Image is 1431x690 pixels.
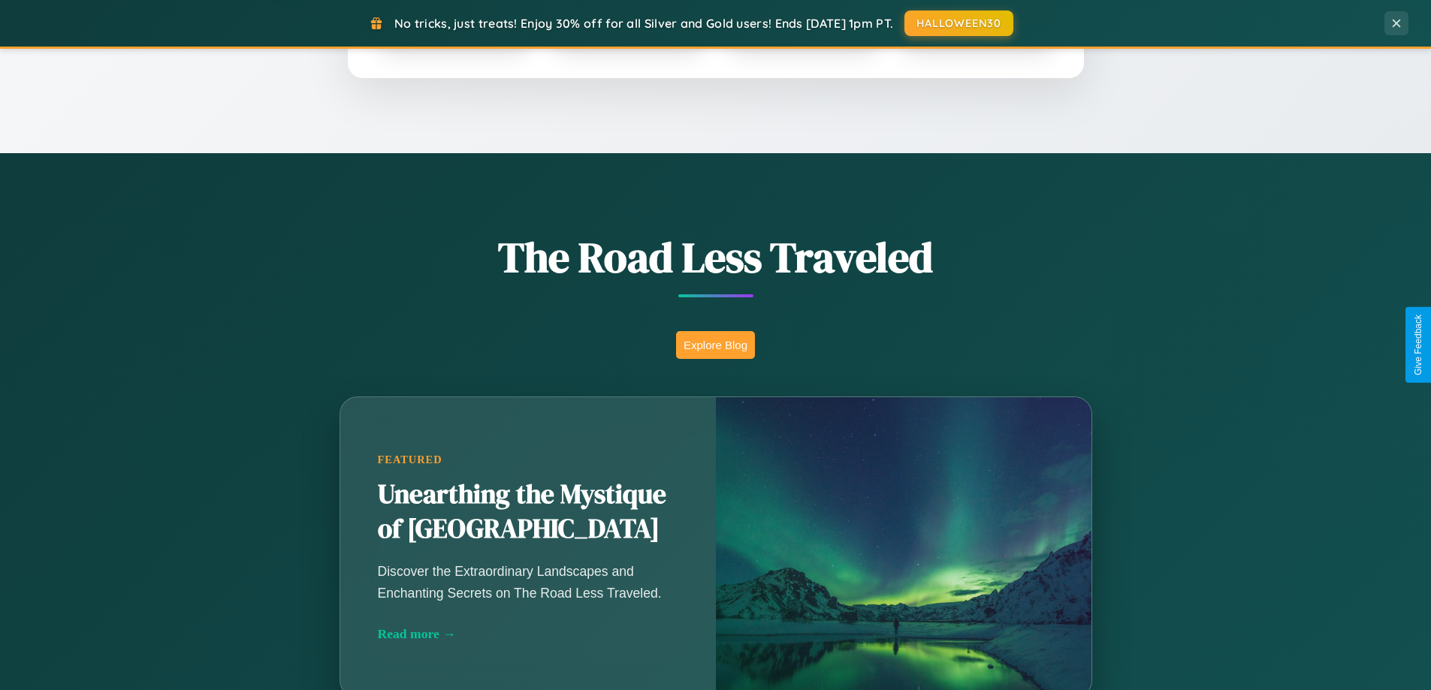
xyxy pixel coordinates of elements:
[378,561,678,603] p: Discover the Extraordinary Landscapes and Enchanting Secrets on The Road Less Traveled.
[394,16,893,31] span: No tricks, just treats! Enjoy 30% off for all Silver and Gold users! Ends [DATE] 1pm PT.
[265,228,1167,286] h1: The Road Less Traveled
[676,331,755,359] button: Explore Blog
[378,478,678,547] h2: Unearthing the Mystique of [GEOGRAPHIC_DATA]
[378,626,678,642] div: Read more →
[1413,315,1423,375] div: Give Feedback
[904,11,1013,36] button: HALLOWEEN30
[378,453,678,466] div: Featured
